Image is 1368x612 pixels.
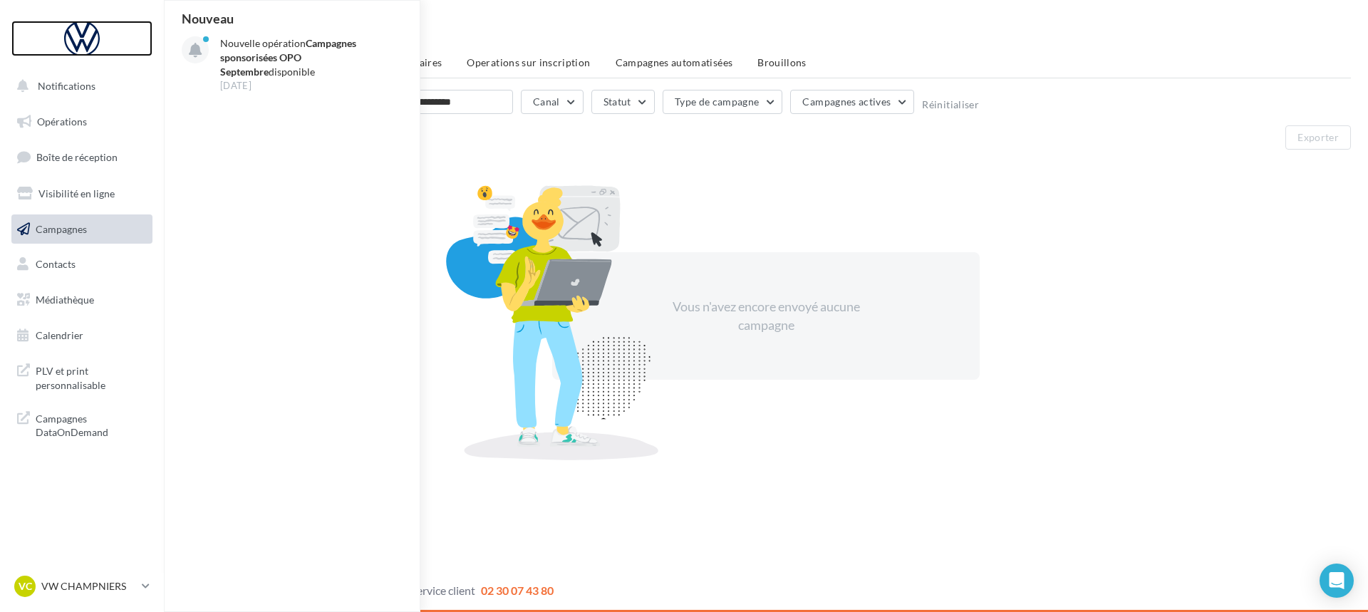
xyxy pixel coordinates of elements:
a: Campagnes DataOnDemand [9,403,155,445]
span: Opérations [37,115,87,128]
span: 02 30 07 43 80 [481,584,554,597]
span: Operations sur inscription [467,56,590,68]
a: Visibilité en ligne [9,179,155,209]
div: Vous n'avez encore envoyé aucune campagne [643,298,888,334]
button: Type de campagne [663,90,783,114]
button: Réinitialiser [922,99,979,110]
a: Campagnes [9,214,155,244]
span: Campagnes automatisées [616,56,733,68]
a: Calendrier [9,321,155,351]
a: VC VW CHAMPNIERS [11,573,152,600]
span: Notifications [38,80,95,92]
span: Visibilité en ligne [38,187,115,199]
div: Mes campagnes [181,23,1351,44]
span: Campagnes [36,222,87,234]
p: VW CHAMPNIERS [41,579,136,593]
span: Brouillons [757,56,807,68]
span: Service client [411,584,475,597]
a: Contacts [9,249,155,279]
a: Boîte de réception [9,142,155,172]
button: Canal [521,90,584,114]
button: Exporter [1285,125,1351,150]
span: Campagnes DataOnDemand [36,409,147,440]
span: Campagnes actives [802,95,891,108]
button: Campagnes actives [790,90,914,114]
span: PLV et print personnalisable [36,361,147,392]
span: Médiathèque [36,294,94,306]
a: Médiathèque [9,285,155,315]
a: Opérations [9,107,155,137]
div: Open Intercom Messenger [1320,564,1354,598]
span: Calendrier [36,329,83,341]
button: Notifications [9,71,150,101]
span: Contacts [36,258,76,270]
span: VC [19,579,32,593]
button: Statut [591,90,655,114]
span: Boîte de réception [36,151,118,163]
a: PLV et print personnalisable [9,356,155,398]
